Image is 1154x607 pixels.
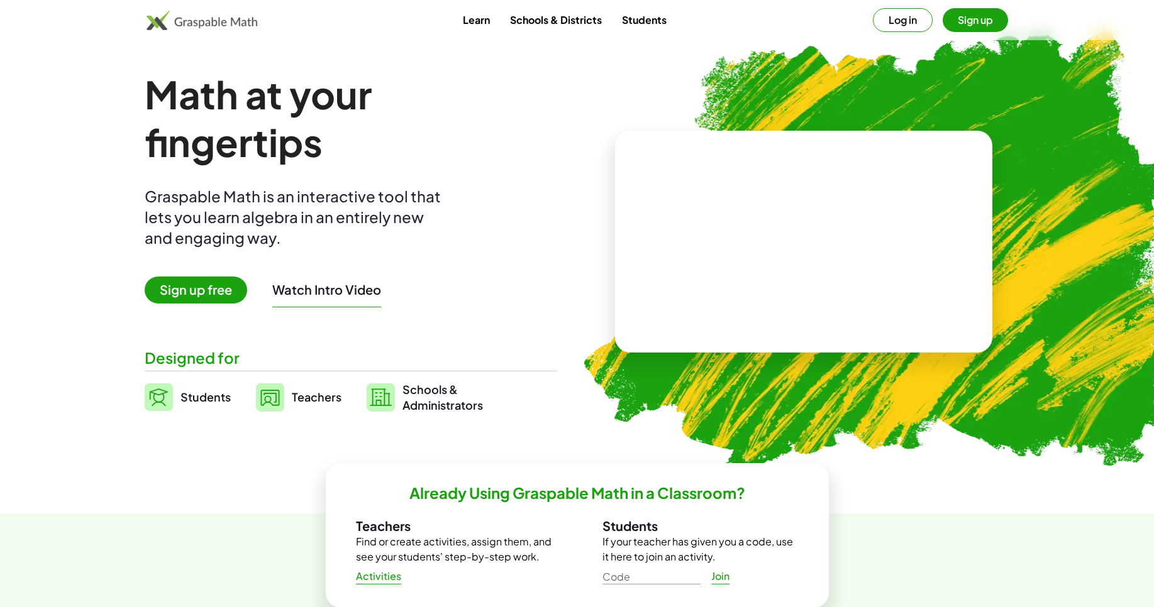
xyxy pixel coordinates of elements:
[500,8,612,31] a: Schools & Districts
[180,390,231,404] span: Students
[367,383,395,412] img: svg%3e
[943,8,1008,32] button: Sign up
[356,570,402,583] span: Activities
[873,8,933,32] button: Log in
[612,8,677,31] a: Students
[145,276,247,303] span: Sign up free
[256,383,284,412] img: svg%3e
[256,381,341,413] a: Teachers
[453,8,500,31] a: Learn
[346,565,412,588] a: Activities
[272,282,381,298] button: Watch Intro Video
[145,383,173,411] img: svg%3e
[701,565,741,588] a: Join
[402,381,483,413] span: Schools & Administrators
[145,347,557,368] div: Designed for
[711,570,730,583] span: Join
[145,381,231,413] a: Students
[602,534,799,564] p: If your teacher has given you a code, use it here to join an activity.
[602,518,799,534] h3: Students
[367,381,483,413] a: Schools &Administrators
[709,195,898,289] video: What is this? This is dynamic math notation. Dynamic math notation plays a central role in how Gr...
[145,70,545,166] h1: Math at your fingertips
[292,390,341,404] span: Teachers
[409,483,745,503] h2: Already Using Graspable Math in a Classroom?
[356,518,552,534] h3: Teachers
[145,186,447,248] div: Graspable Math is an interactive tool that lets you learn algebra in an entirely new and engaging...
[356,534,552,564] p: Find or create activities, assign them, and see your students' step-by-step work.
